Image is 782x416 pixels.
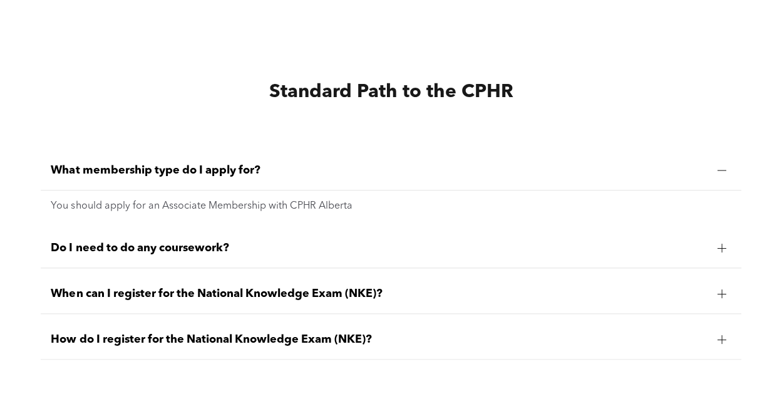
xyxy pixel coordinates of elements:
[51,200,731,212] p: You should apply for an Associate Membership with CPHR Alberta
[51,333,707,346] span: How do I register for the National Knowledge Exam (NKE)?
[51,287,707,301] span: When can I register for the National Knowledge Exam (NKE)?
[51,241,707,255] span: Do I need to do any coursework?
[269,83,513,101] span: Standard Path to the CPHR
[51,164,707,177] span: What membership type do I apply for?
